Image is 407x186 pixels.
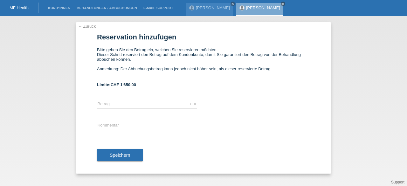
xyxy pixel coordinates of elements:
span: CHF 1'650.00 [111,82,136,87]
a: ← Zurück [78,24,96,29]
a: E-Mail Support [140,6,176,10]
a: MF Health [10,5,29,10]
a: Support [391,180,404,184]
a: close [231,2,235,6]
b: Limite: [97,82,136,87]
a: [PERSON_NAME] [246,5,280,10]
div: CHF [190,102,197,106]
a: Kund*innen [45,6,73,10]
a: close [281,2,285,6]
i: close [281,2,285,5]
div: Bitte geben Sie den Betrag ein, welchen Sie reservieren möchten. Dieser Schritt reserviert den Be... [97,47,310,76]
button: Speichern [97,149,143,161]
a: [PERSON_NAME] [196,5,230,10]
span: Speichern [110,153,130,158]
h1: Reservation hinzufügen [97,33,310,41]
a: Behandlungen / Abbuchungen [73,6,140,10]
i: close [231,2,234,5]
